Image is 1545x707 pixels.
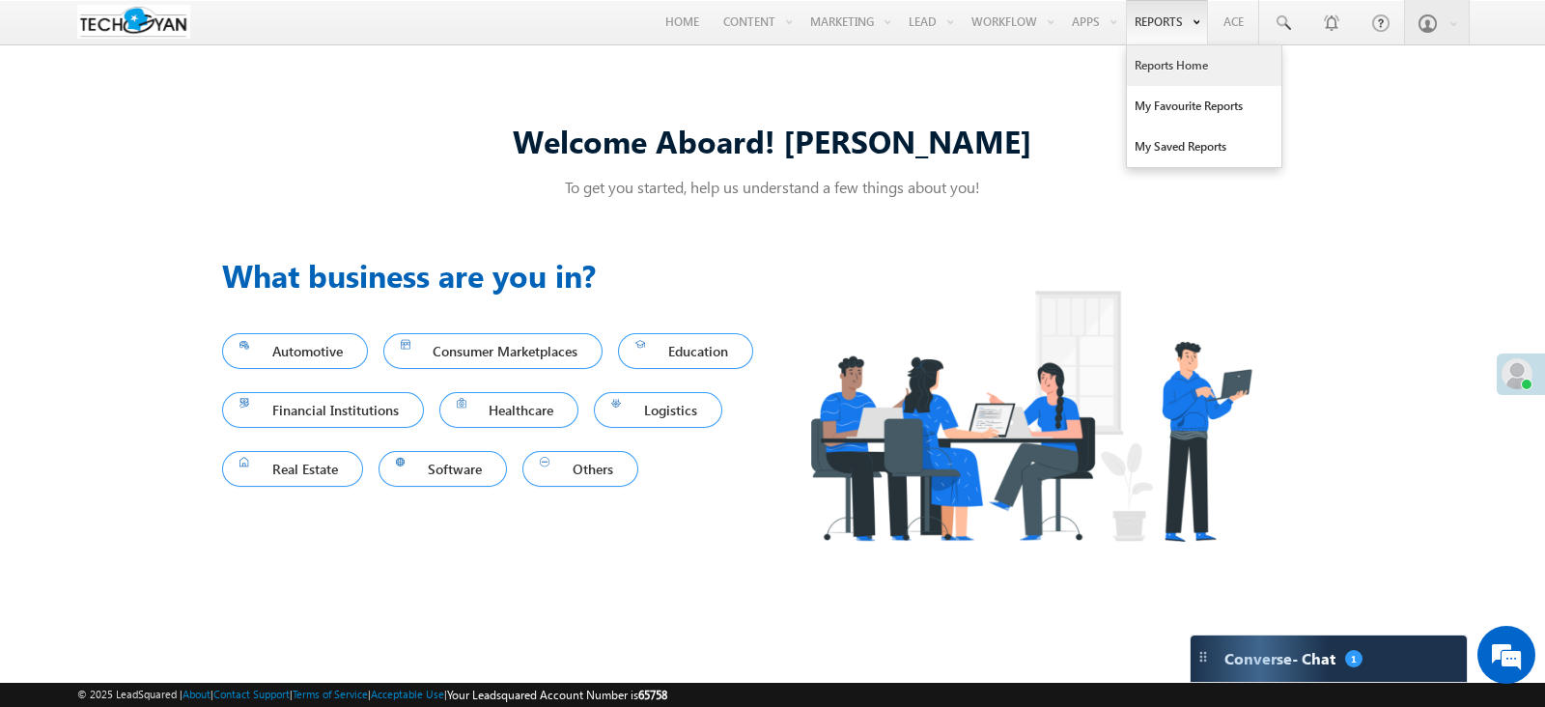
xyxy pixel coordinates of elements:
a: My Saved Reports [1127,127,1281,167]
a: About [183,688,211,700]
img: Custom Logo [77,5,190,39]
span: Logistics [611,397,705,423]
span: Your Leadsquared Account Number is [447,688,667,702]
p: To get you started, help us understand a few things about you! [222,177,1323,197]
h3: What business are you in? [222,252,772,298]
span: Healthcare [457,397,562,423]
img: Industry.png [772,252,1288,580]
span: Others [540,456,621,482]
span: 1 [1345,650,1362,667]
a: Reports Home [1127,45,1281,86]
span: Automotive [239,338,351,364]
a: Terms of Service [293,688,368,700]
img: carter-drag [1195,649,1211,665]
span: Financial Institutions [239,397,407,423]
span: © 2025 LeadSquared | | | | | [77,686,667,704]
span: Software [396,456,491,482]
span: 65758 [638,688,667,702]
a: Contact Support [213,688,290,700]
span: Converse - Chat [1224,650,1335,667]
span: Education [635,338,736,364]
a: My Favourite Reports [1127,86,1281,127]
span: Real Estate [239,456,346,482]
a: Acceptable Use [371,688,444,700]
div: Welcome Aboard! [PERSON_NAME] [222,120,1323,161]
span: Consumer Marketplaces [401,338,586,364]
